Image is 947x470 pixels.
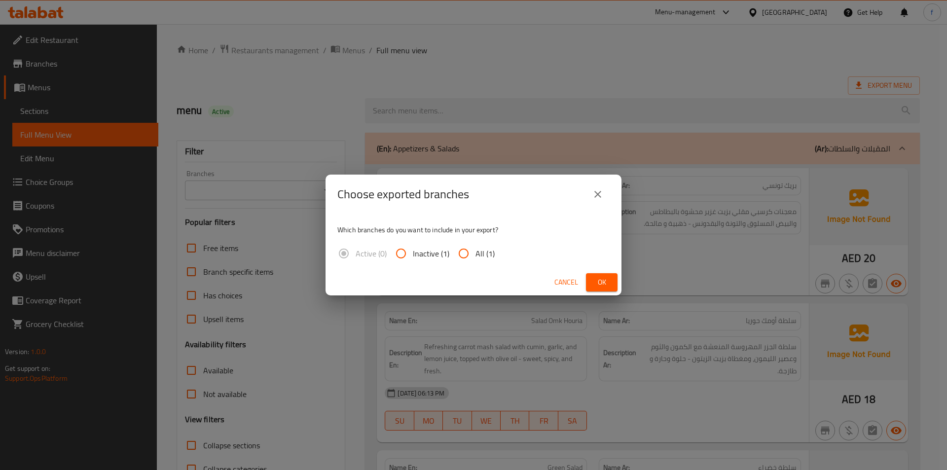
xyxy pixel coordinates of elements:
[337,186,469,202] h2: Choose exported branches
[586,182,610,206] button: close
[586,273,618,291] button: Ok
[475,248,495,259] span: All (1)
[554,276,578,289] span: Cancel
[337,225,610,235] p: Which branches do you want to include in your export?
[550,273,582,291] button: Cancel
[356,248,387,259] span: Active (0)
[413,248,449,259] span: Inactive (1)
[594,276,610,289] span: Ok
